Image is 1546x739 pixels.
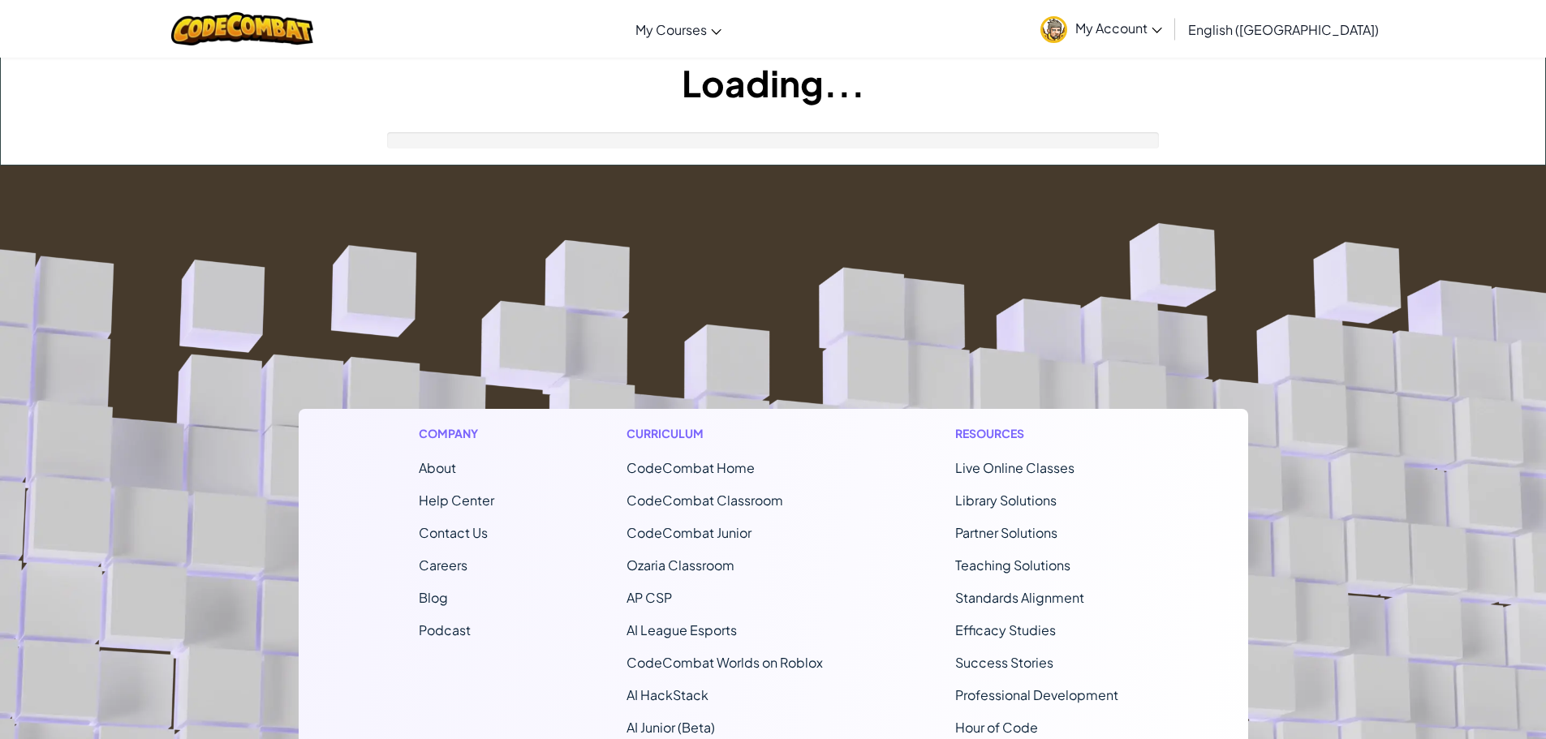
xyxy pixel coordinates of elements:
[627,654,823,671] a: CodeCombat Worlds on Roblox
[627,524,751,541] a: CodeCombat Junior
[627,7,730,51] a: My Courses
[955,621,1056,638] a: Efficacy Studies
[419,589,448,606] a: Blog
[627,719,715,736] a: AI Junior (Beta)
[627,556,734,574] a: Ozaria Classroom
[1188,21,1379,38] span: English ([GEOGRAPHIC_DATA])
[635,21,707,38] span: My Courses
[1032,3,1170,54] a: My Account
[419,621,471,638] a: Podcast
[955,492,1057,509] a: Library Solutions
[1,58,1545,108] h1: Loading...
[955,589,1084,606] a: Standards Alignment
[419,459,456,476] a: About
[955,654,1053,671] a: Success Stories
[955,719,1038,736] a: Hour of Code
[627,621,737,638] a: AI League Esports
[171,12,313,45] img: CodeCombat logo
[1040,16,1067,43] img: avatar
[627,589,672,606] a: AP CSP
[419,425,494,442] h1: Company
[1180,7,1387,51] a: English ([GEOGRAPHIC_DATA])
[627,459,755,476] span: CodeCombat Home
[419,492,494,509] a: Help Center
[419,524,488,541] span: Contact Us
[955,425,1128,442] h1: Resources
[627,492,783,509] a: CodeCombat Classroom
[955,459,1074,476] a: Live Online Classes
[627,686,708,703] a: AI HackStack
[955,556,1070,574] a: Teaching Solutions
[419,556,467,574] a: Careers
[955,686,1118,703] a: Professional Development
[1075,19,1162,37] span: My Account
[955,524,1057,541] a: Partner Solutions
[627,425,823,442] h1: Curriculum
